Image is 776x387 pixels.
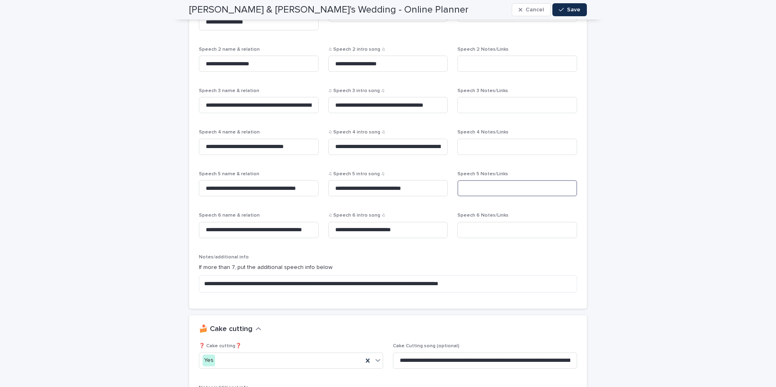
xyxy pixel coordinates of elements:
span: Save [567,7,580,13]
span: Notes/additional info [199,255,249,260]
div: Yes [203,355,215,366]
span: Speech 3 name & relation [199,88,259,93]
span: Speech 5 Notes/Links [457,172,508,176]
button: Save [552,3,587,16]
span: Speech 6 name & relation [199,213,260,218]
span: ♫ Speech 3 intro song ♫ [328,88,385,93]
span: ♫ Speech 4 intro song ♫ [328,130,385,135]
span: Cancel [526,7,544,13]
button: 🍰 Cake cutting [199,325,261,334]
span: ♫ Speech 6 intro song ♫ [328,213,385,218]
span: ♫ Speech 5 intro song ♫ [328,172,385,176]
span: Cake Cutting song (optional) [393,344,459,348]
span: Speech 5 name & relation [199,172,259,176]
button: Cancel [512,3,551,16]
span: Speech 3 Notes/Links [457,88,508,93]
span: Speech 2 name & relation [199,47,260,52]
p: If more than 7, put the additional speech info below [199,263,577,272]
h2: [PERSON_NAME] & [PERSON_NAME]'s Wedding - Online Planner [189,4,468,16]
span: Speech 6 Notes/Links [457,213,509,218]
span: Speech 4 Notes/Links [457,130,509,135]
span: Speech 2 Notes/Links [457,47,509,52]
span: ❓ Cake cutting❓ [199,344,241,348]
span: ♫ Speech 2 intro song ♫ [328,47,385,52]
span: Speech 4 name & relation [199,130,260,135]
h2: 🍰 Cake cutting [199,325,252,334]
